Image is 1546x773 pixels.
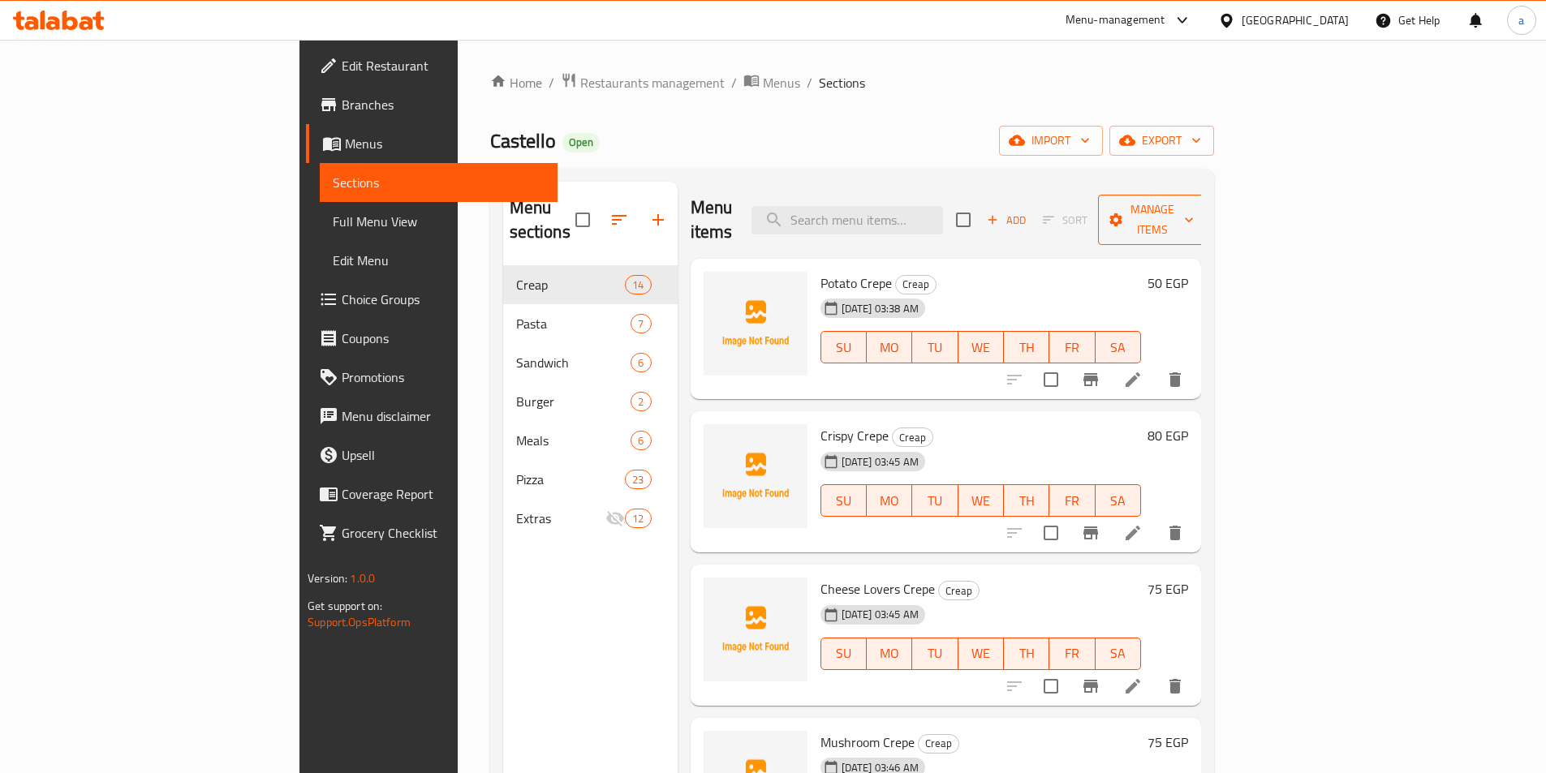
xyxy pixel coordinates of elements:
[820,484,867,517] button: SU
[867,638,912,670] button: MO
[984,211,1028,230] span: Add
[958,331,1004,363] button: WE
[516,353,631,372] span: Sandwich
[631,355,650,371] span: 6
[561,72,725,93] a: Restaurants management
[308,595,382,616] span: Get support on:
[691,195,733,244] h2: Menu items
[1049,331,1095,363] button: FR
[306,397,558,436] a: Menu disclaimer
[626,511,650,526] span: 12
[516,314,631,333] div: Pasta
[600,200,639,239] span: Sort sections
[919,734,958,753] span: Creap
[1049,484,1095,517] button: FR
[958,484,1004,517] button: WE
[919,489,951,513] span: TU
[625,509,651,528] div: items
[1123,370,1143,389] a: Edit menu item
[1156,667,1195,706] button: delete
[1148,578,1188,600] h6: 75 EGP
[1148,272,1188,294] h6: 50 EGP
[820,331,867,363] button: SU
[828,336,860,359] span: SU
[625,275,651,294] div: items
[835,607,925,622] span: [DATE] 03:45 AM
[1004,638,1049,670] button: TH
[580,73,725,92] span: Restaurants management
[965,642,997,665] span: WE
[912,638,958,670] button: TU
[1096,638,1141,670] button: SA
[631,392,651,411] div: items
[1096,331,1141,363] button: SA
[333,212,545,231] span: Full Menu View
[820,638,867,670] button: SU
[503,265,678,304] div: Creap14
[1102,489,1135,513] span: SA
[1056,336,1088,359] span: FR
[1066,11,1165,30] div: Menu-management
[965,336,997,359] span: WE
[516,509,606,528] span: Extras
[562,133,600,152] div: Open
[1010,489,1043,513] span: TH
[631,431,651,450] div: items
[306,358,558,397] a: Promotions
[342,445,545,465] span: Upsell
[516,275,626,294] span: Creap
[320,163,558,202] a: Sections
[342,329,545,348] span: Coupons
[306,475,558,513] a: Coverage Report
[342,523,545,543] span: Grocery Checklist
[631,394,650,410] span: 2
[731,73,737,92] li: /
[516,470,626,489] div: Pizza
[1012,131,1090,151] span: import
[1071,513,1110,552] button: Branch-specific-item
[867,331,912,363] button: MO
[626,277,650,293] span: 14
[1010,336,1043,359] span: TH
[306,513,558,552] a: Grocery Checklist
[1123,523,1143,543] a: Edit menu item
[873,336,906,359] span: MO
[306,436,558,475] a: Upsell
[893,428,932,447] span: Creap
[306,46,558,85] a: Edit Restaurant
[1056,489,1088,513] span: FR
[820,577,935,601] span: Cheese Lovers Crepe
[1109,126,1214,156] button: export
[562,135,600,149] span: Open
[320,241,558,280] a: Edit Menu
[1096,484,1141,517] button: SA
[1156,513,1195,552] button: delete
[835,454,925,470] span: [DATE] 03:45 AM
[807,73,812,92] li: /
[1123,676,1143,696] a: Edit menu item
[1071,360,1110,399] button: Branch-specific-item
[873,489,906,513] span: MO
[820,730,915,754] span: Mushroom Crepe
[342,56,545,75] span: Edit Restaurant
[625,470,651,489] div: items
[828,642,860,665] span: SU
[626,472,650,487] span: 23
[751,206,943,234] input: search
[820,423,889,448] span: Crispy Crepe
[1010,642,1043,665] span: TH
[892,427,933,447] div: Creap
[919,642,951,665] span: TU
[516,431,631,450] div: Meals
[306,85,558,124] a: Branches
[306,319,558,358] a: Coupons
[938,581,980,600] div: Creap
[835,301,925,316] span: [DATE] 03:38 AM
[873,642,906,665] span: MO
[919,336,951,359] span: TU
[1049,638,1095,670] button: FR
[631,314,651,333] div: items
[896,275,936,294] span: Creap
[912,331,958,363] button: TU
[306,280,558,319] a: Choice Groups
